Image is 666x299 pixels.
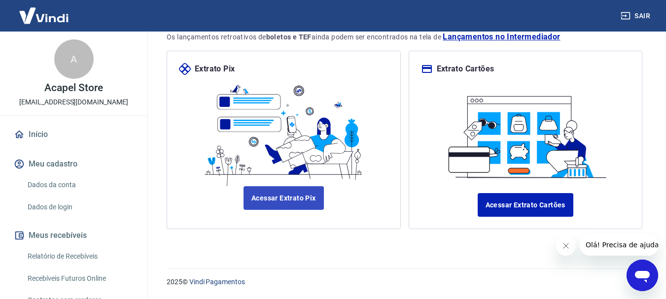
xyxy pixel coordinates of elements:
[6,7,83,15] span: Olá! Precisa de ajuda?
[580,234,658,256] iframe: Mensagem da empresa
[437,63,494,75] p: Extrato Cartões
[12,0,76,31] img: Vindi
[443,31,560,43] a: Lançamentos no Intermediador
[244,186,324,210] a: Acessar Extrato Pix
[442,87,609,181] img: ilustracard.1447bf24807628a904eb562bb34ea6f9.svg
[619,7,654,25] button: Sair
[167,277,642,287] p: 2025 ©
[19,97,128,107] p: [EMAIL_ADDRESS][DOMAIN_NAME]
[54,39,94,79] div: A
[24,268,136,289] a: Recebíveis Futuros Online
[266,33,312,41] strong: boletos e TEF
[627,260,658,291] iframe: Botão para abrir a janela de mensagens
[167,31,642,43] p: Os lançamentos retroativos de ainda podem ser encontrados na tela de
[478,193,573,217] a: Acessar Extrato Cartões
[44,83,103,93] p: Acapel Store
[24,197,136,217] a: Dados de login
[200,75,367,186] img: ilustrapix.38d2ed8fdf785898d64e9b5bf3a9451d.svg
[24,246,136,266] a: Relatório de Recebíveis
[24,175,136,195] a: Dados da conta
[12,225,136,246] button: Meus recebíveis
[12,124,136,145] a: Início
[12,153,136,175] button: Meu cadastro
[189,278,245,286] a: Vindi Pagamentos
[195,63,235,75] p: Extrato Pix
[556,236,576,256] iframe: Fechar mensagem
